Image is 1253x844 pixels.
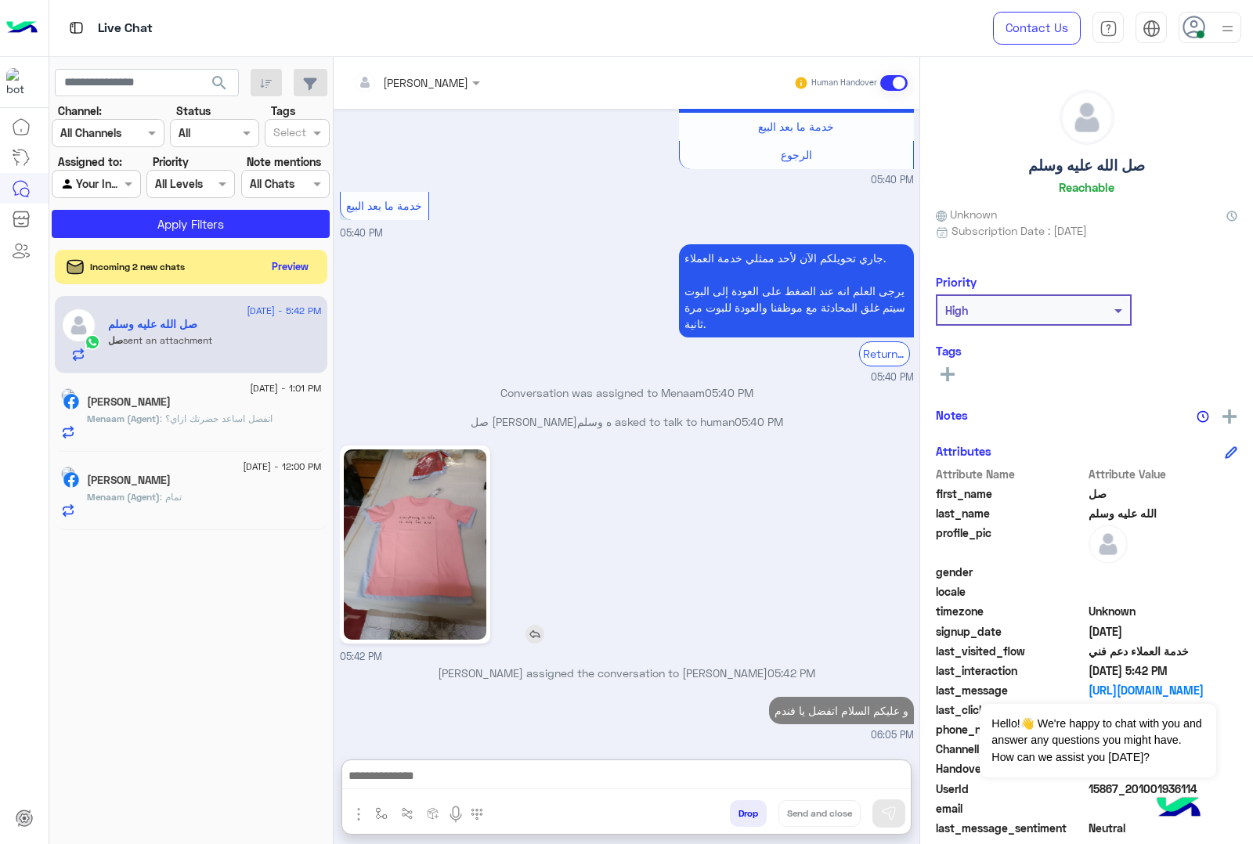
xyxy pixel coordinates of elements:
img: defaultAdmin.png [1089,525,1128,564]
span: Attribute Value [1089,466,1238,482]
img: Logo [6,12,38,45]
img: send voice note [446,805,465,824]
span: [DATE] - 12:00 PM [243,460,321,474]
img: make a call [471,808,483,821]
p: صل [PERSON_NAME]ه وسلم asked to talk to human [340,413,914,430]
img: WhatsApp [85,334,100,350]
span: 2025-07-25T15:07:42.792Z [1089,623,1238,640]
span: last_message_sentiment [936,820,1085,836]
span: صل [108,334,123,346]
h6: Attributes [936,444,991,458]
span: صل [1089,485,1238,502]
span: first_name [936,485,1085,502]
span: 15867_201001936114 [1089,781,1238,797]
label: Channel: [58,103,102,119]
button: Preview [265,255,316,278]
img: 667288943043942.jpg [344,449,486,640]
h5: George Nader [87,474,171,487]
span: Subscription Date : [DATE] [951,222,1087,239]
label: Tags [271,103,295,119]
span: 05:42 PM [767,666,815,680]
img: hulul-logo.png [1151,781,1206,836]
span: last_interaction [936,662,1085,679]
span: timezone [936,603,1085,619]
button: Send and close [778,800,861,827]
span: Menaam (Agent) [87,491,160,503]
span: last_clicked_button [936,702,1085,718]
span: 0 [1089,820,1238,836]
span: 05:42 PM [340,651,382,662]
a: tab [1092,12,1124,45]
img: send message [881,806,897,821]
img: tab [67,18,86,38]
span: null [1089,583,1238,600]
span: last_visited_flow [936,643,1085,659]
img: profile [1218,19,1237,38]
div: Select [271,124,306,144]
span: تمام [160,491,182,503]
label: Priority [153,153,189,170]
span: Incoming 2 new chats [90,260,185,274]
span: UserId [936,781,1085,797]
a: Contact Us [993,12,1081,45]
span: locale [936,583,1085,600]
h5: صل الله عليه وسلم [108,318,197,331]
span: 05:40 PM [871,370,914,385]
div: Return to Bot [859,341,910,366]
span: الرجوع [781,148,812,161]
span: [DATE] - 1:01 PM [250,381,321,395]
button: Apply Filters [52,210,330,238]
img: Trigger scenario [401,807,413,820]
span: [DATE] - 5:42 PM [247,304,321,318]
span: signup_date [936,623,1085,640]
span: 05:40 PM [735,415,783,428]
h6: Notes [936,408,968,422]
p: 31/8/2025, 5:40 PM [679,244,914,337]
img: send attachment [349,805,368,824]
span: search [210,74,229,92]
button: search [200,69,239,103]
span: email [936,800,1085,817]
span: 05:40 PM [340,227,383,239]
p: Conversation was assigned to Menaam [340,384,914,401]
h6: Priority [936,275,977,289]
img: tab [1143,20,1161,38]
p: Live Chat [98,18,153,39]
span: HandoverOn [936,760,1085,777]
button: Drop [730,800,767,827]
span: last_name [936,505,1085,521]
h5: كريم يحيى [87,395,171,409]
h6: Reachable [1059,180,1114,194]
span: phone_number [936,721,1085,738]
img: Facebook [63,472,79,488]
button: Trigger scenario [395,800,421,826]
span: 2025-08-31T14:42:07.611Z [1089,662,1238,679]
label: Assigned to: [58,153,122,170]
span: Menaam (Agent) [87,413,160,424]
img: notes [1197,410,1209,423]
span: خدمة ما بعد البيع [758,120,834,133]
span: null [1089,800,1238,817]
span: Attribute Name [936,466,1085,482]
img: defaultAdmin.png [1060,91,1114,144]
button: create order [421,800,446,826]
span: profile_pic [936,525,1085,561]
span: خدمة ما بعد البيع [346,199,422,212]
img: Facebook [63,394,79,409]
img: add [1222,409,1237,424]
span: 05:40 PM [871,173,914,188]
label: Note mentions [247,153,321,170]
span: Hello!👋 We're happy to chat with you and answer any questions you might have. How can we assist y... [980,704,1215,777]
span: ChannelId [936,741,1085,757]
span: last_message [936,682,1085,698]
span: gender [936,564,1085,580]
small: Human Handover [811,77,877,89]
label: Status [176,103,211,119]
img: create order [427,807,439,820]
p: [PERSON_NAME] assigned the conversation to [PERSON_NAME] [340,665,914,681]
p: 31/8/2025, 6:05 PM [769,697,914,724]
h6: Tags [936,344,1237,358]
img: defaultAdmin.png [61,308,96,343]
span: 05:40 PM [705,386,753,399]
img: select flow [375,807,388,820]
